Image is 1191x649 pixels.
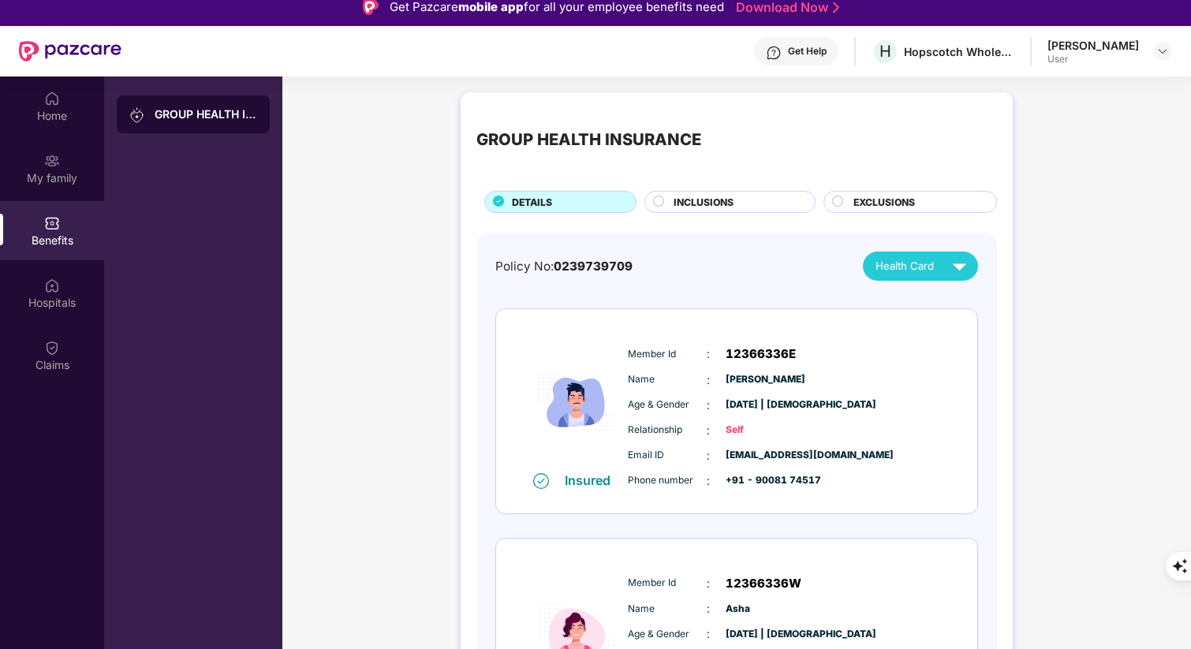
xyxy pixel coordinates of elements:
[946,252,973,280] img: svg+xml;base64,PHN2ZyB4bWxucz0iaHR0cDovL3d3dy53My5vcmcvMjAwMC9zdmciIHZpZXdCb3g9IjAgMCAyNCAyNCIgd2...
[628,397,707,412] span: Age & Gender
[766,45,782,61] img: svg+xml;base64,PHN2ZyBpZD0iSGVscC0zMngzMiIgeG1sbnM9Imh0dHA6Ly93d3cudzMub3JnLzIwMDAvc3ZnIiB3aWR0aD...
[707,422,710,439] span: :
[707,575,710,592] span: :
[44,278,60,293] img: svg+xml;base64,PHN2ZyBpZD0iSG9zcGl0YWxzIiB4bWxucz0iaHR0cDovL3d3dy53My5vcmcvMjAwMC9zdmciIHdpZHRoPS...
[44,153,60,169] img: svg+xml;base64,PHN2ZyB3aWR0aD0iMjAiIGhlaWdodD0iMjAiIHZpZXdCb3g9IjAgMCAyMCAyMCIgZmlsbD0ibm9uZSIgeG...
[512,195,552,210] span: DETAILS
[726,372,805,387] span: [PERSON_NAME]
[1156,45,1169,58] img: svg+xml;base64,PHN2ZyBpZD0iRHJvcGRvd24tMzJ4MzIiIHhtbG5zPSJodHRwOi8vd3d3LnczLm9yZy8yMDAwL3N2ZyIgd2...
[726,423,805,438] span: Self
[1047,38,1139,53] div: [PERSON_NAME]
[707,447,710,464] span: :
[628,423,707,438] span: Relationship
[726,397,805,412] span: [DATE] | [DEMOGRAPHIC_DATA]
[1047,53,1139,65] div: User
[876,258,934,274] span: Health Card
[476,127,701,152] div: GROUP HEALTH INSURANCE
[628,576,707,591] span: Member Id
[904,44,1014,59] div: Hopscotch Wholesale Trading Private Limited
[674,195,734,210] span: INCLUSIONS
[707,345,710,363] span: :
[707,600,710,617] span: :
[726,627,805,642] span: [DATE] | [DEMOGRAPHIC_DATA]
[495,257,633,276] div: Policy No:
[628,448,707,463] span: Email ID
[726,602,805,617] span: Asha
[707,371,710,389] span: :
[155,106,257,122] div: GROUP HEALTH INSURANCE
[707,472,710,490] span: :
[628,473,707,488] span: Phone number
[707,625,710,643] span: :
[788,45,827,58] div: Get Help
[129,107,145,123] img: svg+xml;base64,PHN2ZyB3aWR0aD0iMjAiIGhlaWdodD0iMjAiIHZpZXdCb3g9IjAgMCAyMCAyMCIgZmlsbD0ibm9uZSIgeG...
[44,91,60,106] img: svg+xml;base64,PHN2ZyBpZD0iSG9tZSIgeG1sbnM9Imh0dHA6Ly93d3cudzMub3JnLzIwMDAvc3ZnIiB3aWR0aD0iMjAiIG...
[628,347,707,362] span: Member Id
[628,602,707,617] span: Name
[707,397,710,414] span: :
[554,259,633,274] span: 0239739709
[628,372,707,387] span: Name
[853,195,915,210] span: EXCLUSIONS
[628,627,707,642] span: Age & Gender
[533,473,549,489] img: svg+xml;base64,PHN2ZyB4bWxucz0iaHR0cDovL3d3dy53My5vcmcvMjAwMC9zdmciIHdpZHRoPSIxNiIgaGVpZ2h0PSIxNi...
[44,340,60,356] img: svg+xml;base64,PHN2ZyBpZD0iQ2xhaW0iIHhtbG5zPSJodHRwOi8vd3d3LnczLm9yZy8yMDAwL3N2ZyIgd2lkdGg9IjIwIi...
[726,574,801,593] span: 12366336W
[529,333,624,472] img: icon
[726,345,796,364] span: 12366336E
[565,472,620,488] div: Insured
[863,252,978,281] button: Health Card
[44,215,60,231] img: svg+xml;base64,PHN2ZyBpZD0iQmVuZWZpdHMiIHhtbG5zPSJodHRwOi8vd3d3LnczLm9yZy8yMDAwL3N2ZyIgd2lkdGg9Ij...
[879,42,891,61] span: H
[19,41,121,62] img: New Pazcare Logo
[726,448,805,463] span: [EMAIL_ADDRESS][DOMAIN_NAME]
[726,473,805,488] span: +91 - 90081 74517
